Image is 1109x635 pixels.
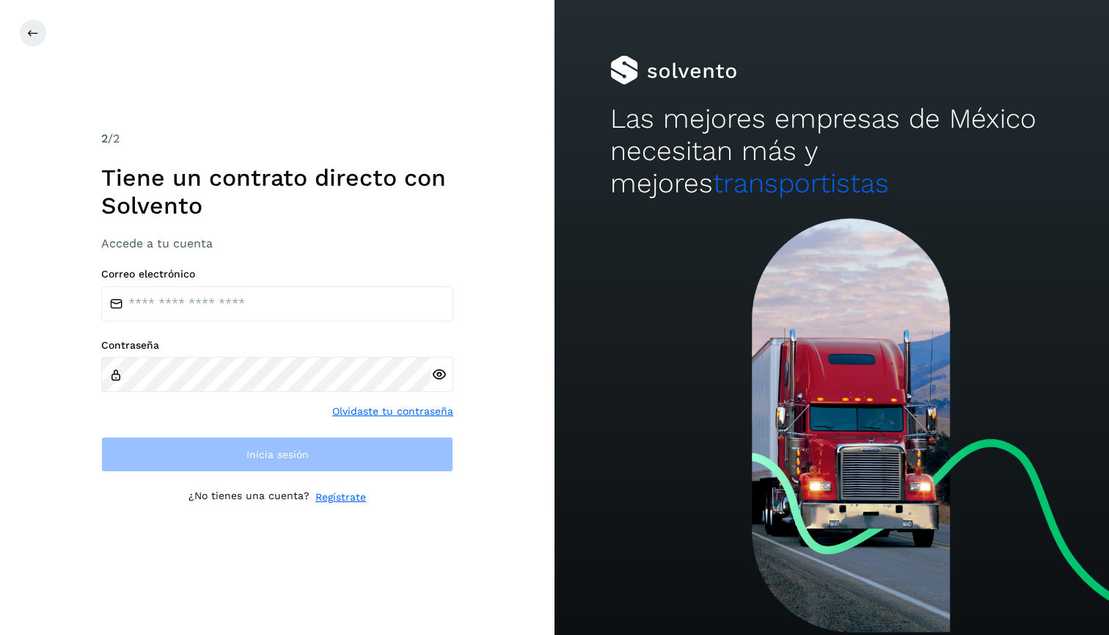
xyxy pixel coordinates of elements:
[101,437,453,472] button: Inicia sesión
[101,131,108,145] span: 2
[713,167,889,199] span: transportistas
[101,268,453,280] label: Correo electrónico
[332,404,453,419] a: Olvidaste tu contraseña
[315,490,366,505] a: Regístrate
[610,103,1054,200] h2: Las mejores empresas de México necesitan más y mejores
[101,130,453,148] div: /2
[189,490,310,505] p: ¿No tienes una cuenta?
[101,164,453,220] h1: Tiene un contrato directo con Solvento
[101,236,453,250] h3: Accede a tu cuenta
[101,339,453,352] label: Contraseña
[246,449,309,460] span: Inicia sesión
